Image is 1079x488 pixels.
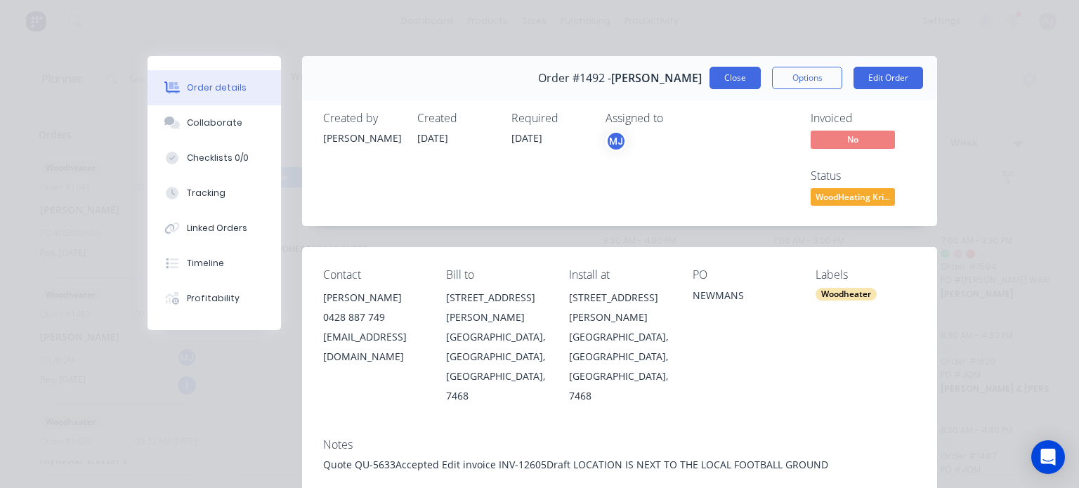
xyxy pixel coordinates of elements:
[187,187,225,199] div: Tracking
[569,327,669,406] div: [GEOGRAPHIC_DATA], [GEOGRAPHIC_DATA], [GEOGRAPHIC_DATA], 7468
[854,67,923,89] button: Edit Order
[511,112,589,125] div: Required
[811,188,895,209] button: WoodHeating Kri...
[811,112,916,125] div: Invoiced
[569,268,669,282] div: Install at
[148,140,281,176] button: Checklists 0/0
[811,188,895,206] span: WoodHeating Kri...
[417,131,448,145] span: [DATE]
[446,327,547,406] div: [GEOGRAPHIC_DATA], [GEOGRAPHIC_DATA], [GEOGRAPHIC_DATA], 7468
[816,268,916,282] div: Labels
[323,457,916,472] div: Quote QU-5633Accepted Edit invoice INV-12605Draft LOCATION IS NEXT TO THE LOCAL FOOTBALL GROUND
[446,288,547,406] div: [STREET_ADDRESS][PERSON_NAME][GEOGRAPHIC_DATA], [GEOGRAPHIC_DATA], [GEOGRAPHIC_DATA], 7468
[323,288,424,367] div: [PERSON_NAME]0428 887 749[EMAIL_ADDRESS][DOMAIN_NAME]
[693,288,793,308] div: NEWMANS
[187,117,242,129] div: Collaborate
[693,268,793,282] div: PO
[811,169,916,183] div: Status
[323,268,424,282] div: Contact
[323,438,916,451] div: Notes
[569,288,669,327] div: [STREET_ADDRESS][PERSON_NAME]
[148,281,281,316] button: Profitability
[709,67,761,89] button: Close
[446,268,547,282] div: Bill to
[148,70,281,105] button: Order details
[772,67,842,89] button: Options
[446,288,547,327] div: [STREET_ADDRESS][PERSON_NAME]
[811,131,895,148] span: No
[511,131,542,145] span: [DATE]
[148,105,281,140] button: Collaborate
[187,257,224,270] div: Timeline
[187,81,247,94] div: Order details
[187,292,240,305] div: Profitability
[417,112,495,125] div: Created
[187,222,247,235] div: Linked Orders
[148,246,281,281] button: Timeline
[1031,440,1065,474] div: Open Intercom Messenger
[187,152,249,164] div: Checklists 0/0
[323,308,424,327] div: 0428 887 749
[323,112,400,125] div: Created by
[148,211,281,246] button: Linked Orders
[816,288,877,301] div: Woodheater
[148,176,281,211] button: Tracking
[606,131,627,152] button: MJ
[538,72,611,85] span: Order #1492 -
[606,112,746,125] div: Assigned to
[323,327,424,367] div: [EMAIL_ADDRESS][DOMAIN_NAME]
[323,288,424,308] div: [PERSON_NAME]
[323,131,400,145] div: [PERSON_NAME]
[569,288,669,406] div: [STREET_ADDRESS][PERSON_NAME][GEOGRAPHIC_DATA], [GEOGRAPHIC_DATA], [GEOGRAPHIC_DATA], 7468
[611,72,702,85] span: [PERSON_NAME]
